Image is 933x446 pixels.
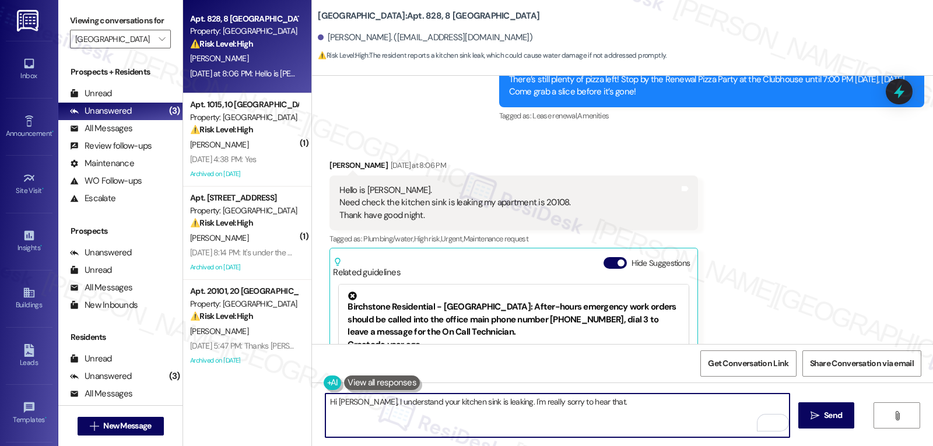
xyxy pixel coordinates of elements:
i:  [811,411,819,420]
div: Hello is [PERSON_NAME]. Need check the kitchen sink is leaking my apartment is 20108. Thank have ... [339,184,570,222]
div: Related guidelines [333,257,401,279]
div: Property: [GEOGRAPHIC_DATA] [190,298,298,310]
button: Send [798,402,855,429]
strong: ⚠️ Risk Level: High [190,217,253,228]
div: Maintenance [70,157,134,170]
span: : The resident reports a kitchen sink leak, which could cause water damage if not addressed promp... [318,50,666,62]
div: [DATE] 4:38 PM: Yes [190,154,257,164]
strong: ⚠️ Risk Level: High [190,311,253,321]
div: Apt. [STREET_ADDRESS] [190,192,298,204]
a: Insights • [6,226,52,257]
div: Unread [70,87,112,100]
span: Get Conversation Link [708,357,788,370]
div: [PERSON_NAME]. ([EMAIL_ADDRESS][DOMAIN_NAME]) [318,31,532,44]
span: Share Conversation via email [810,357,914,370]
div: Unanswered [70,247,132,259]
button: Share Conversation via email [802,350,921,377]
div: (3) [166,367,183,385]
span: [PERSON_NAME] [190,326,248,336]
div: Prospects [58,225,183,237]
i:  [893,411,902,420]
i:  [159,34,165,44]
div: [DATE] at 8:06 PM: Hello is [PERSON_NAME]. Need check the kitchen sink is leaking my apartment is... [190,68,633,79]
div: Prospects + Residents [58,66,183,78]
textarea: To enrich screen reader interactions, please activate Accessibility in Grammarly extension settings [325,394,790,437]
div: (3) [166,102,183,120]
span: [PERSON_NAME] [190,233,248,243]
div: Apt. 20101, 20 [GEOGRAPHIC_DATA] [190,285,298,297]
a: Inbox [6,54,52,85]
div: Archived on [DATE] [189,353,299,368]
span: Send [824,409,842,422]
span: • [42,185,44,193]
div: Review follow-ups [70,140,152,152]
label: Viewing conversations for [70,12,171,30]
label: Hide Suggestions [632,257,690,269]
div: Property: [GEOGRAPHIC_DATA] [190,111,298,124]
div: Archived on [DATE] [189,260,299,275]
strong: ⚠️ Risk Level: High [318,51,368,60]
span: [PERSON_NAME] [190,53,248,64]
div: Escalate [70,192,115,205]
div: WO Follow-ups [70,175,142,187]
span: Maintenance request [464,234,529,244]
span: [PERSON_NAME] [190,139,248,150]
span: Amenities [577,111,609,121]
div: Created a year ago [348,339,680,351]
div: [PERSON_NAME] [329,159,698,175]
span: • [40,242,42,250]
div: Property: [GEOGRAPHIC_DATA] [190,205,298,217]
a: Buildings [6,283,52,314]
div: Hi [PERSON_NAME], There’s still plenty of pizza left! Stop by the Renewal Pizza Party at the Club... [509,61,906,98]
input: All communities [75,30,152,48]
div: Unread [70,353,112,365]
button: New Message [78,417,164,436]
div: All Messages [70,282,132,294]
div: Unanswered [70,105,132,117]
span: Lease renewal , [532,111,577,121]
strong: ⚠️ Risk Level: High [190,38,253,49]
div: Unanswered [70,370,132,382]
div: Apt. 1015, 10 [GEOGRAPHIC_DATA] [190,99,298,111]
div: All Messages [70,122,132,135]
span: High risk , [414,234,441,244]
strong: ⚠️ Risk Level: High [190,124,253,135]
div: Tagged as: [499,107,925,124]
span: New Message [103,420,151,432]
div: [DATE] at 8:06 PM [388,159,446,171]
a: Leads [6,340,52,372]
div: Archived on [DATE] [189,167,299,181]
img: ResiDesk Logo [17,10,41,31]
div: New Inbounds [70,299,138,311]
div: All Messages [70,388,132,400]
span: Plumbing/water , [363,234,413,244]
a: Templates • [6,398,52,429]
div: Unread [70,264,112,276]
div: Residents [58,331,183,343]
button: Get Conversation Link [700,350,796,377]
b: [GEOGRAPHIC_DATA]: Apt. 828, 8 [GEOGRAPHIC_DATA] [318,10,539,22]
div: [DATE] 8:14 PM: It's under the window that is facing the garages, its next to the patio. It's not... [190,247,856,258]
div: Property: [GEOGRAPHIC_DATA] [190,25,298,37]
div: Apt. 828, 8 [GEOGRAPHIC_DATA] [190,13,298,25]
div: Birchstone Residential - [GEOGRAPHIC_DATA]: After-hours emergency work orders should be called in... [348,292,680,338]
span: • [52,128,54,136]
span: • [45,414,47,422]
i:  [90,422,99,431]
a: Site Visit • [6,168,52,200]
div: Tagged as: [329,230,698,247]
span: Urgent , [441,234,463,244]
